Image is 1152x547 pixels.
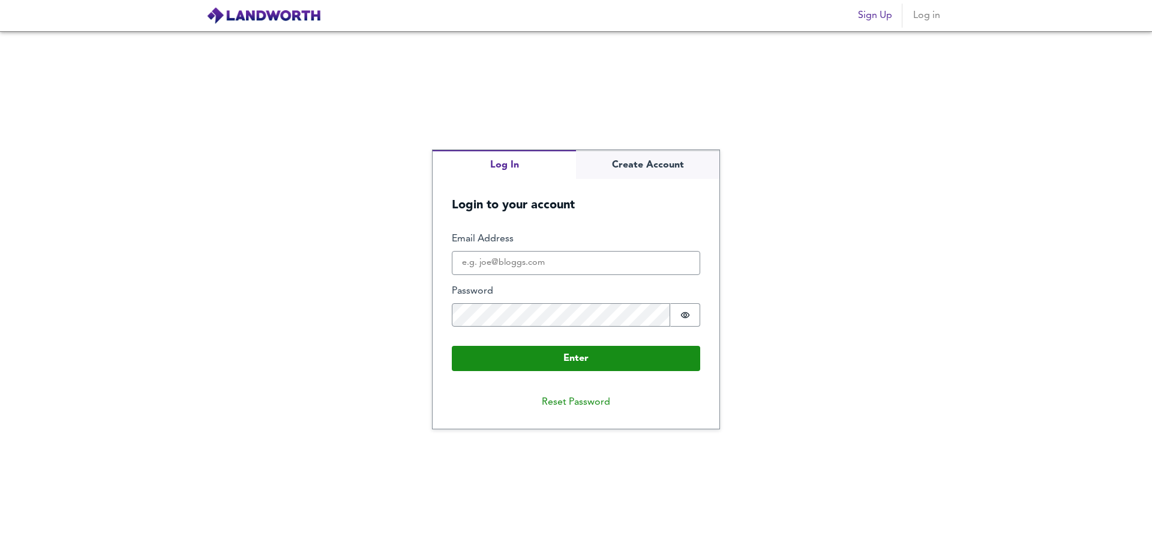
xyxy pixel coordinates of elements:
input: e.g. joe@bloggs.com [452,251,700,275]
button: Show password [670,303,700,327]
button: Log in [907,4,946,28]
span: Sign Up [858,7,892,24]
label: Email Address [452,232,700,246]
span: Log in [912,7,941,24]
button: Sign Up [853,4,897,28]
label: Password [452,285,700,298]
button: Create Account [576,150,719,180]
h5: Login to your account [433,179,719,213]
button: Reset Password [532,390,620,414]
button: Enter [452,346,700,371]
img: logo [206,7,321,25]
button: Log In [433,150,576,180]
